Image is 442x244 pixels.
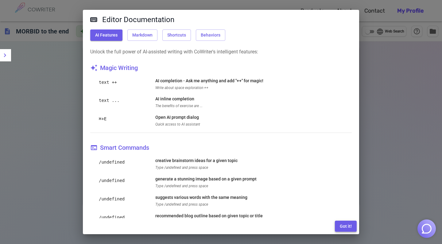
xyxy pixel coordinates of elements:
[196,29,225,41] button: Behaviors
[162,29,191,41] button: Shortcuts
[155,202,352,208] span: Type /undefined and press space
[155,85,352,91] span: Write about space exploration ++
[95,114,110,123] p: ⌘+E
[335,221,357,232] button: Got it!
[155,157,352,164] p: creative brainstorm ideas for a given topic
[90,29,122,41] button: AI Features
[127,29,157,41] button: Markdown
[155,103,352,109] span: The benefits of exercise are ...
[155,165,352,171] span: Type /undefined and press space
[95,213,128,222] p: /undefined
[155,176,352,182] p: generate a stunning image based on a given prompt
[95,158,128,166] p: /undefined
[155,96,352,102] p: AI inline completion
[155,183,352,189] span: Type /undefined and press space
[90,48,352,56] p: Unlock the full power of AI-assisted writing with CoWriter's intelligent features:
[155,213,352,219] p: recommended blog outline based on given topic or title
[100,143,149,153] h6: Smart Commands
[102,15,174,25] h5: Editor Documentation
[155,194,352,200] p: suggests various words with the same meaning
[95,195,128,203] p: /undefined
[100,63,138,73] h6: Magic Writing
[421,223,432,234] img: Close chat
[95,78,121,87] p: text ++
[155,114,352,120] p: Open AI prompt dialog
[155,122,352,128] span: Quick access to AI assistant
[155,78,352,84] p: AI completion - Ask me anything and add "++" for magic!
[90,144,98,151] span: terminal
[95,96,123,105] p: text ...
[90,64,98,72] span: auto_awesome
[95,176,128,185] p: /undefined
